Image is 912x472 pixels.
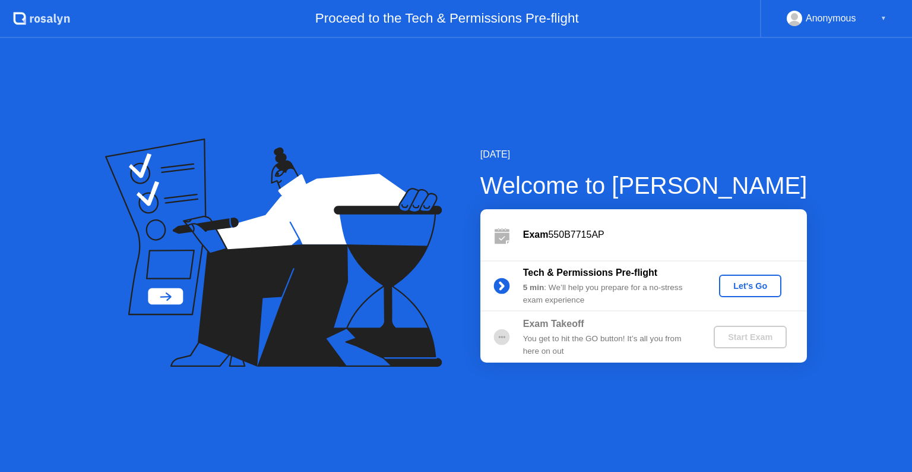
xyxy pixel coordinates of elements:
div: ▼ [881,11,886,26]
button: Start Exam [714,326,787,348]
button: Let's Go [719,275,781,297]
b: 5 min [523,283,544,292]
div: : We’ll help you prepare for a no-stress exam experience [523,282,694,306]
div: You get to hit the GO button! It’s all you from here on out [523,333,694,357]
div: Start Exam [718,332,782,342]
div: [DATE] [480,147,807,162]
div: Let's Go [724,281,777,291]
b: Tech & Permissions Pre-flight [523,268,657,278]
div: Anonymous [806,11,856,26]
b: Exam [523,229,549,240]
div: 550B7715AP [523,228,807,242]
b: Exam Takeoff [523,319,584,329]
div: Welcome to [PERSON_NAME] [480,168,807,203]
